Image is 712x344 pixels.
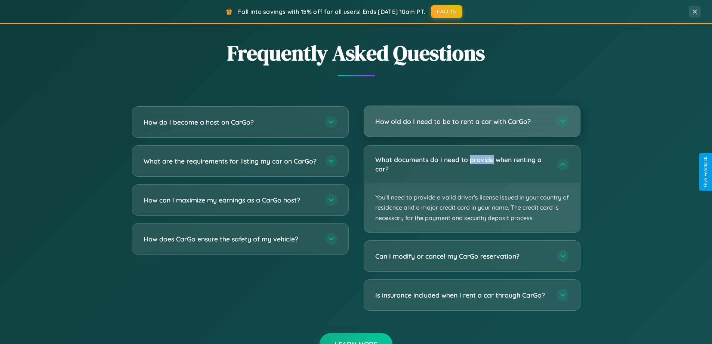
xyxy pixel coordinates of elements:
[703,157,708,187] div: Give Feedback
[431,5,462,18] button: FALL15
[375,155,549,173] h3: What documents do I need to provide when renting a car?
[238,8,425,15] span: Fall into savings with 15% off for all users! Ends [DATE] 10am PT.
[375,290,549,300] h3: Is insurance included when I rent a car through CarGo?
[144,195,318,205] h3: How can I maximize my earnings as a CarGo host?
[144,156,318,166] h3: What are the requirements for listing my car on CarGo?
[375,117,549,126] h3: How old do I need to be to rent a car with CarGo?
[375,252,549,261] h3: Can I modify or cancel my CarGo reservation?
[144,234,318,244] h3: How does CarGo ensure the safety of my vehicle?
[144,118,318,127] h3: How do I become a host on CarGo?
[132,39,580,67] h2: Frequently Asked Questions
[364,183,580,232] p: You'll need to provide a valid driver's license issued in your country of residence and a major c...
